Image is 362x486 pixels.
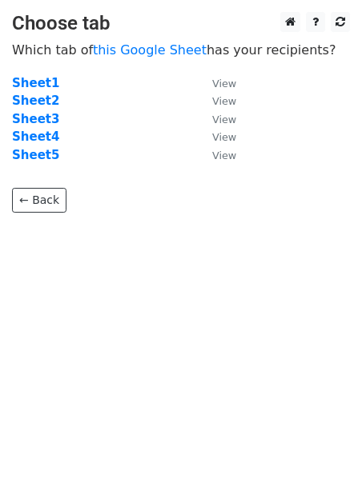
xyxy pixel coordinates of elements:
a: View [196,94,236,108]
a: View [196,148,236,162]
a: View [196,112,236,126]
p: Which tab of has your recipients? [12,42,350,58]
h3: Choose tab [12,12,350,35]
a: Sheet2 [12,94,59,108]
a: Sheet3 [12,112,59,126]
a: ← Back [12,188,66,213]
small: View [212,95,236,107]
small: View [212,131,236,143]
a: View [196,76,236,90]
a: this Google Sheet [93,42,207,58]
small: View [212,78,236,90]
a: Sheet5 [12,148,59,162]
a: Sheet4 [12,129,59,144]
a: View [196,129,236,144]
small: View [212,114,236,125]
small: View [212,149,236,161]
a: Sheet1 [12,76,59,90]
